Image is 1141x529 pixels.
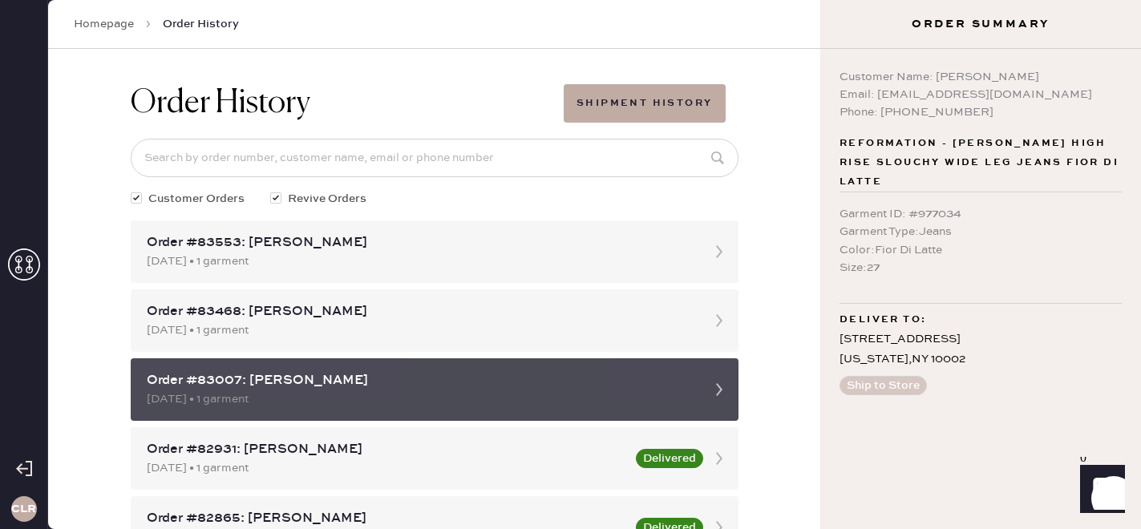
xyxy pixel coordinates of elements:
span: Revive Orders [288,190,366,208]
div: [DATE] • 1 garment [147,390,694,408]
span: Order History [163,16,239,32]
input: Search by order number, customer name, email or phone number [131,139,738,177]
a: Homepage [74,16,134,32]
div: [DATE] • 1 garment [147,321,694,339]
span: Deliver to: [840,310,926,329]
div: Order #82931: [PERSON_NAME] [147,440,626,459]
div: Customer Name: [PERSON_NAME] [840,68,1122,86]
div: Order #83553: [PERSON_NAME] [147,233,694,252]
iframe: Front Chat [1065,457,1134,526]
h3: Order Summary [820,16,1141,32]
div: Size : 27 [840,259,1122,277]
div: Email: [EMAIL_ADDRESS][DOMAIN_NAME] [840,86,1122,103]
div: [DATE] • 1 garment [147,459,626,477]
h3: CLR [11,503,36,515]
div: Garment ID : # 977034 [840,205,1122,223]
span: Reformation - [PERSON_NAME] High Rise Slouchy Wide Leg Jeans Fior Di Latte [840,134,1122,192]
div: Garment Type : Jeans [840,223,1122,240]
button: Ship to Store [840,376,927,395]
div: Order #83468: [PERSON_NAME] [147,302,694,321]
button: Shipment History [564,84,725,123]
div: Order #82865: [PERSON_NAME] [147,509,626,528]
div: Order #83007: [PERSON_NAME] [147,371,694,390]
span: Customer Orders [148,190,245,208]
div: [DATE] • 1 garment [147,252,694,270]
h1: Order History [131,84,310,123]
button: Delivered [636,449,703,468]
div: Color : Fior Di Latte [840,241,1122,259]
div: [STREET_ADDRESS] [US_STATE] , NY 10002 [840,329,1122,369]
div: Phone: [PHONE_NUMBER] [840,103,1122,121]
